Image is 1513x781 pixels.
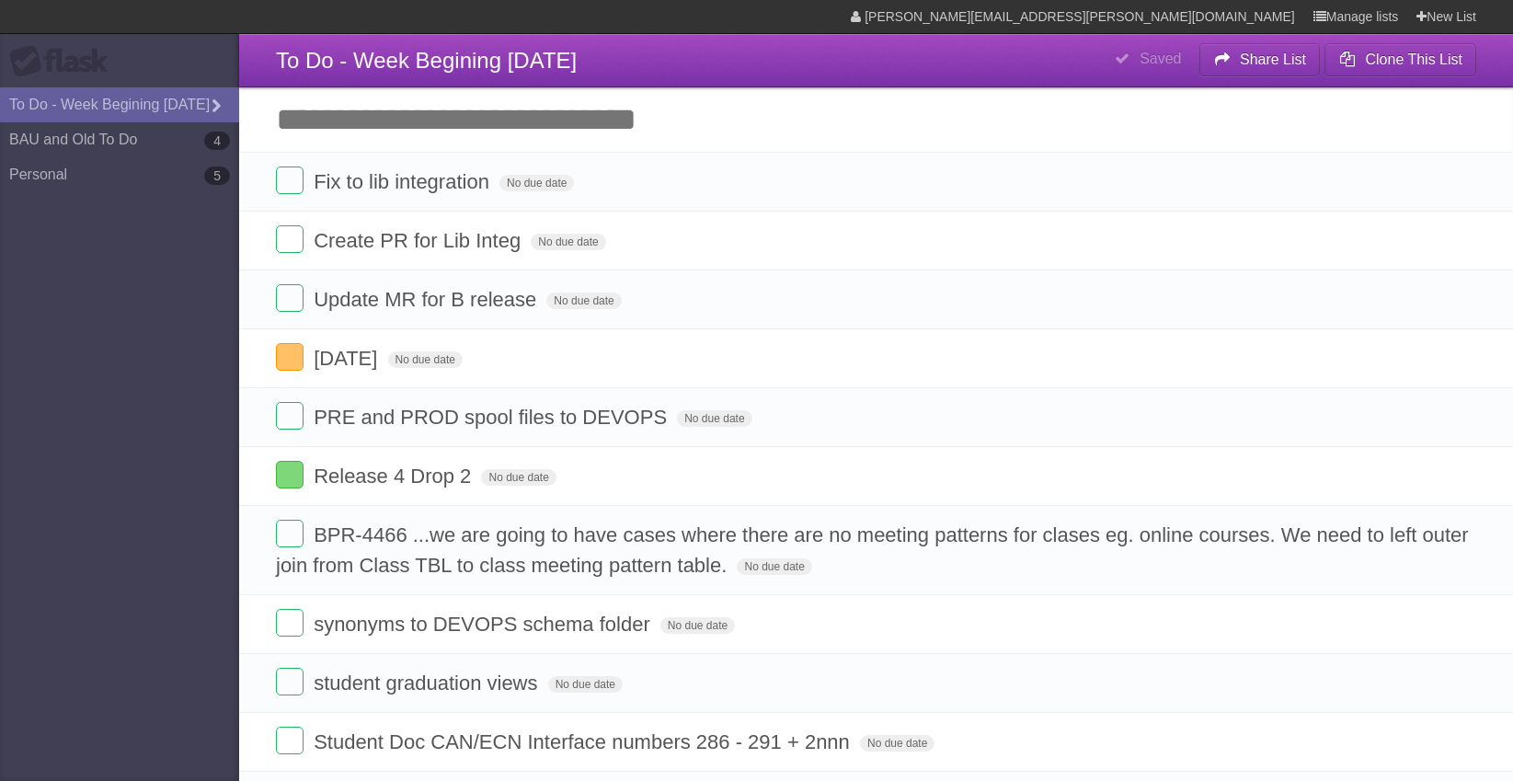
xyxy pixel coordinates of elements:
span: No due date [548,676,623,693]
span: [DATE] [314,347,382,370]
span: Fix to lib integration [314,170,494,193]
label: Done [276,609,304,637]
button: Share List [1199,43,1321,76]
span: No due date [546,293,621,309]
span: synonyms to DEVOPS schema folder [314,613,655,636]
span: No due date [388,351,463,368]
span: Student Doc CAN/ECN Interface numbers 286 - 291 + 2nnn [314,730,854,753]
b: 4 [204,132,230,150]
b: Saved [1140,51,1181,66]
span: student graduation views [314,672,542,695]
span: PRE and PROD spool files to DEVOPS [314,406,671,429]
span: No due date [860,735,934,752]
span: BPR-4466 ...we are going to have cases where there are no meeting patterns for clases eg. online ... [276,523,1469,577]
label: Done [276,520,304,547]
span: No due date [499,175,574,191]
span: No due date [677,410,751,427]
label: Done [276,402,304,430]
label: Done [276,668,304,695]
label: Done [276,167,304,194]
b: Clone This List [1365,52,1462,67]
span: No due date [531,234,605,250]
button: Clone This List [1324,43,1476,76]
span: Create PR for Lib Integ [314,229,525,252]
label: Done [276,461,304,488]
label: Done [276,343,304,371]
label: Done [276,727,304,754]
label: Done [276,284,304,312]
span: No due date [481,469,556,486]
span: Update MR for B release [314,288,541,311]
span: Release 4 Drop 2 [314,465,476,488]
b: Share List [1240,52,1306,67]
span: No due date [737,558,811,575]
div: Flask [9,45,120,78]
b: 5 [204,167,230,185]
span: No due date [660,617,735,634]
span: To Do - Week Begining [DATE] [276,48,577,73]
label: Done [276,225,304,253]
